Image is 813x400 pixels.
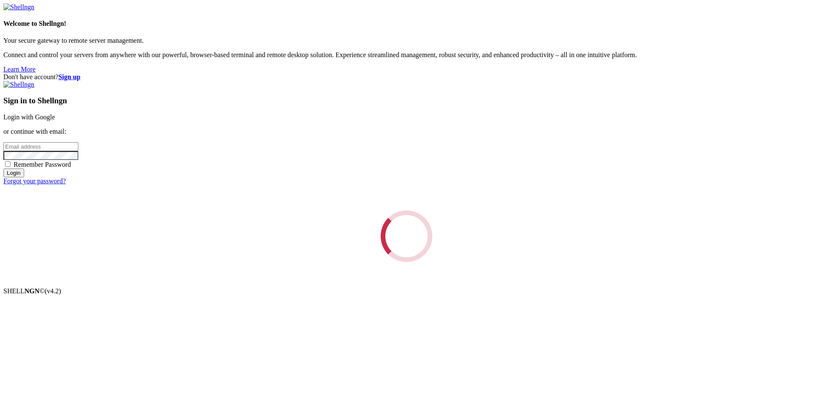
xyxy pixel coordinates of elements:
a: Forgot your password? [3,177,66,185]
div: Loading... [381,210,432,262]
img: Shellngn [3,81,34,88]
p: or continue with email: [3,128,810,135]
input: Remember Password [5,161,11,167]
img: Shellngn [3,3,34,11]
a: Login with Google [3,113,55,121]
span: SHELL © [3,287,61,295]
span: Remember Password [14,161,71,168]
span: 4.2.0 [45,287,61,295]
b: NGN [25,287,40,295]
p: Your secure gateway to remote server management. [3,37,810,44]
a: Sign up [58,73,80,80]
input: Email address [3,142,78,151]
h3: Sign in to Shellngn [3,96,810,105]
div: Don't have account? [3,73,810,81]
p: Connect and control your servers from anywhere with our powerful, browser-based terminal and remo... [3,51,810,59]
a: Learn More [3,66,36,73]
h4: Welcome to Shellngn! [3,20,810,28]
input: Login [3,168,24,177]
